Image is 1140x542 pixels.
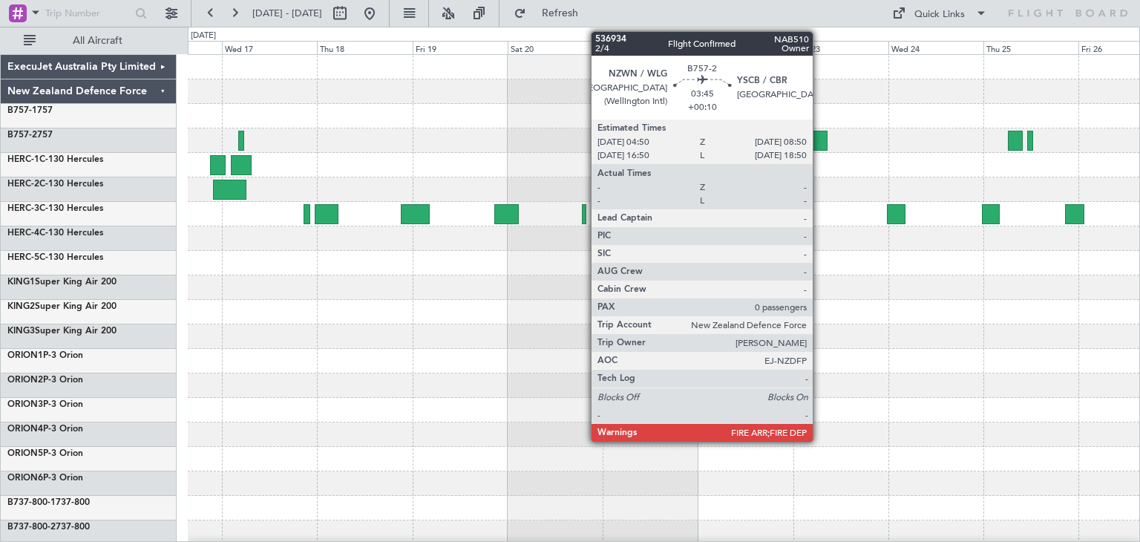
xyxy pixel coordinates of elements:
[603,41,698,54] div: Sun 21
[191,30,216,42] div: [DATE]
[507,1,596,25] button: Refresh
[888,41,983,54] div: Wed 24
[7,425,83,434] a: ORION4P-3 Orion
[7,106,53,115] a: B757-1757
[7,106,37,115] span: B757-1
[885,1,995,25] button: Quick Links
[7,523,56,532] span: B737-800-2
[7,229,103,238] a: HERC-4C-130 Hercules
[7,351,83,360] a: ORION1P-3 Orion
[7,302,117,311] a: KING2Super King Air 200
[983,41,1078,54] div: Thu 25
[7,278,35,287] span: KING1
[7,229,39,238] span: HERC-4
[7,376,43,385] span: ORION2
[252,7,322,20] span: [DATE] - [DATE]
[7,376,83,385] a: ORION2P-3 Orion
[7,180,39,189] span: HERC-2
[529,8,592,19] span: Refresh
[222,41,317,54] div: Wed 17
[413,41,508,54] div: Fri 19
[508,41,603,54] div: Sat 20
[7,498,56,507] span: B737-800-1
[7,327,117,336] a: KING3Super King Air 200
[7,253,39,262] span: HERC-5
[7,131,37,140] span: B757-2
[7,449,83,458] a: ORION5P-3 Orion
[7,302,35,311] span: KING2
[39,36,157,46] span: All Aircraft
[7,523,90,532] a: B737-800-2737-800
[7,400,43,409] span: ORION3
[7,449,43,458] span: ORION5
[7,253,103,262] a: HERC-5C-130 Hercules
[7,474,83,483] a: ORION6P-3 Orion
[7,474,43,483] span: ORION6
[16,29,161,53] button: All Aircraft
[793,41,888,54] div: Tue 23
[7,351,43,360] span: ORION1
[7,498,90,507] a: B737-800-1737-800
[7,400,83,409] a: ORION3P-3 Orion
[7,425,43,434] span: ORION4
[7,204,103,213] a: HERC-3C-130 Hercules
[7,327,35,336] span: KING3
[7,204,39,213] span: HERC-3
[317,41,412,54] div: Thu 18
[7,278,117,287] a: KING1Super King Air 200
[7,131,53,140] a: B757-2757
[7,155,39,164] span: HERC-1
[698,41,793,54] div: Mon 22
[45,2,131,25] input: Trip Number
[7,155,103,164] a: HERC-1C-130 Hercules
[7,180,103,189] a: HERC-2C-130 Hercules
[914,7,965,22] div: Quick Links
